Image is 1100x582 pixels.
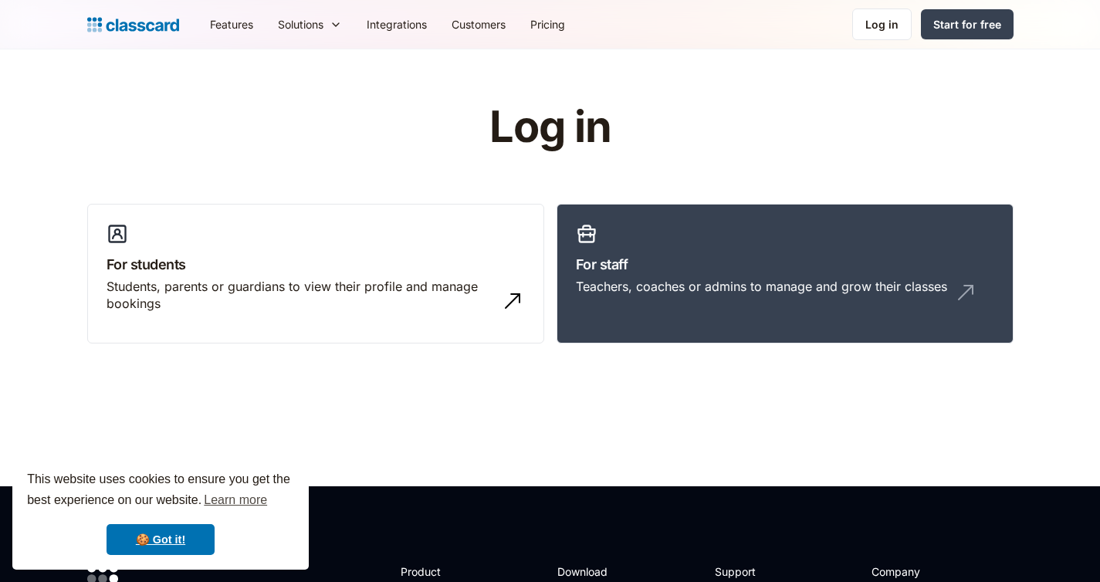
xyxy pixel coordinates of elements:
div: Teachers, coaches or admins to manage and grow their classes [576,278,947,295]
h1: Log in [305,103,795,151]
div: Log in [865,16,899,32]
a: learn more about cookies [201,489,269,512]
a: dismiss cookie message [107,524,215,555]
a: For staffTeachers, coaches or admins to manage and grow their classes [557,204,1014,344]
h2: Company [872,563,974,580]
div: Solutions [266,7,354,42]
a: Pricing [518,7,577,42]
a: Features [198,7,266,42]
a: Log in [852,8,912,40]
div: Solutions [278,16,323,32]
h2: Support [715,563,777,580]
div: Students, parents or guardians to view their profile and manage bookings [107,278,494,313]
span: This website uses cookies to ensure you get the best experience on our website. [27,470,294,512]
a: home [87,14,179,36]
a: Customers [439,7,518,42]
div: cookieconsent [12,455,309,570]
a: Integrations [354,7,439,42]
a: Start for free [921,9,1014,39]
h2: Download [557,563,621,580]
h2: Product [401,563,483,580]
h3: For students [107,254,525,275]
h3: For staff [576,254,994,275]
a: For studentsStudents, parents or guardians to view their profile and manage bookings [87,204,544,344]
div: Start for free [933,16,1001,32]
